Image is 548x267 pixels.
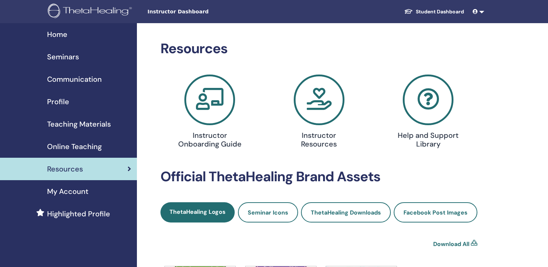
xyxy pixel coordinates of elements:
[248,209,288,216] span: Seminar Icons
[170,208,226,216] span: ThetaHealing Logos
[393,131,463,148] h4: Help and Support Library
[47,51,79,62] span: Seminars
[403,209,468,216] span: Facebook Post Images
[47,186,88,197] span: My Account
[47,119,111,130] span: Teaching Materials
[378,75,478,151] a: Help and Support Library
[47,96,69,107] span: Profile
[48,4,134,20] img: logo.png
[404,8,413,14] img: graduation-cap-white.svg
[47,141,102,152] span: Online Teaching
[160,202,235,223] a: ThetaHealing Logos
[159,75,260,151] a: Instructor Onboarding Guide
[160,169,477,185] h2: Official ThetaHealing Brand Assets
[301,202,391,223] a: ThetaHealing Downloads
[47,29,67,40] span: Home
[238,202,298,223] a: Seminar Icons
[147,8,256,16] span: Instructor Dashboard
[47,208,110,219] span: Highlighted Profile
[398,5,470,18] a: Student Dashboard
[47,164,83,174] span: Resources
[433,240,469,249] a: Download All
[47,74,102,85] span: Communication
[175,131,245,148] h4: Instructor Onboarding Guide
[269,75,369,151] a: Instructor Resources
[311,209,381,216] span: ThetaHealing Downloads
[394,202,477,223] a: Facebook Post Images
[160,41,477,57] h2: Resources
[284,131,354,148] h4: Instructor Resources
